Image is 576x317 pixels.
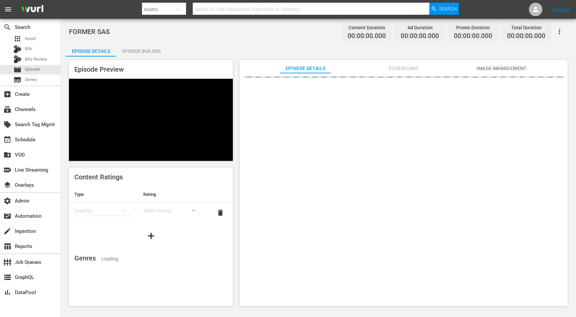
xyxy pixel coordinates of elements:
[25,76,37,83] span: Series
[476,64,527,73] span: Image Management
[348,32,386,40] span: 00:00:00.000
[13,45,22,53] div: Bits
[13,35,22,43] span: Asset
[454,32,492,40] span: 00:00:00.000
[3,273,11,281] span: GraphQL
[25,35,36,42] span: Asset
[101,256,120,261] span: Loading..
[3,288,11,296] span: DataPool
[74,173,123,181] span: Content Ratings
[3,227,11,235] span: Ingestion
[439,3,457,15] span: Search
[3,258,11,266] span: Job Queues
[454,23,492,32] div: Promo Duration
[3,242,11,250] span: Reports
[116,43,167,59] div: Episode Builder
[13,55,22,63] div: Bits Review
[216,209,224,217] span: delete
[3,166,11,174] span: Live Streaming
[3,136,11,144] span: Schedule
[280,64,331,73] span: Episode Details
[74,65,124,73] span: Episode Preview
[507,23,545,32] div: Total Duration
[116,43,167,57] button: Episode Builder
[3,212,11,220] span: Automation
[429,3,459,15] button: Search
[69,186,138,203] th: Type
[74,254,96,262] span: Genres
[66,43,116,59] div: Episode Details
[13,66,22,74] span: Episode
[348,23,386,32] div: Content Duration
[13,76,22,84] span: Series
[401,32,439,40] span: 00:00:00.000
[3,197,11,205] span: Admin
[25,45,32,52] span: Bits
[3,120,11,129] span: Search Tag Mgmt
[552,7,570,12] a: Sign Out
[3,151,11,159] span: VOD
[16,2,48,17] img: ans4CAIJ8jUAAAAAAAAAAAAAAAAAAAAAAAAgQb4GAAAAAAAAAAAAAAAAAAAAAAAAJMjXAAAAAAAAAAAAAAAAAAAAAAAAgAT5G...
[379,64,429,73] span: Scheduling
[3,90,11,98] span: Create
[212,205,228,221] button: delete
[138,186,207,203] th: Rating
[25,66,40,73] span: Episode
[25,56,47,63] span: Bits Review
[69,186,233,223] table: simple table
[3,181,11,189] span: Overlays
[3,105,11,113] span: Channels
[401,23,439,32] div: Ad Duration
[66,43,116,57] button: Episode Details
[3,23,11,31] span: Search
[507,32,545,40] span: 00:00:00.000
[4,5,12,13] span: menu
[69,28,110,36] span: FORMER SAS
